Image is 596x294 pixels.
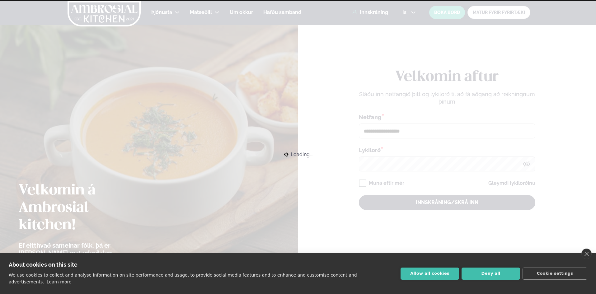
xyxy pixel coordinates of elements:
[291,148,312,161] span: Loading...
[462,268,520,280] button: Deny all
[523,268,587,280] button: Cookie settings
[9,261,77,268] strong: About cookies on this site
[47,279,72,284] a: Learn more
[9,273,357,284] p: We use cookies to collect and analyse information on site performance and usage, to provide socia...
[581,249,592,259] a: close
[401,268,459,280] button: Allow all cookies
